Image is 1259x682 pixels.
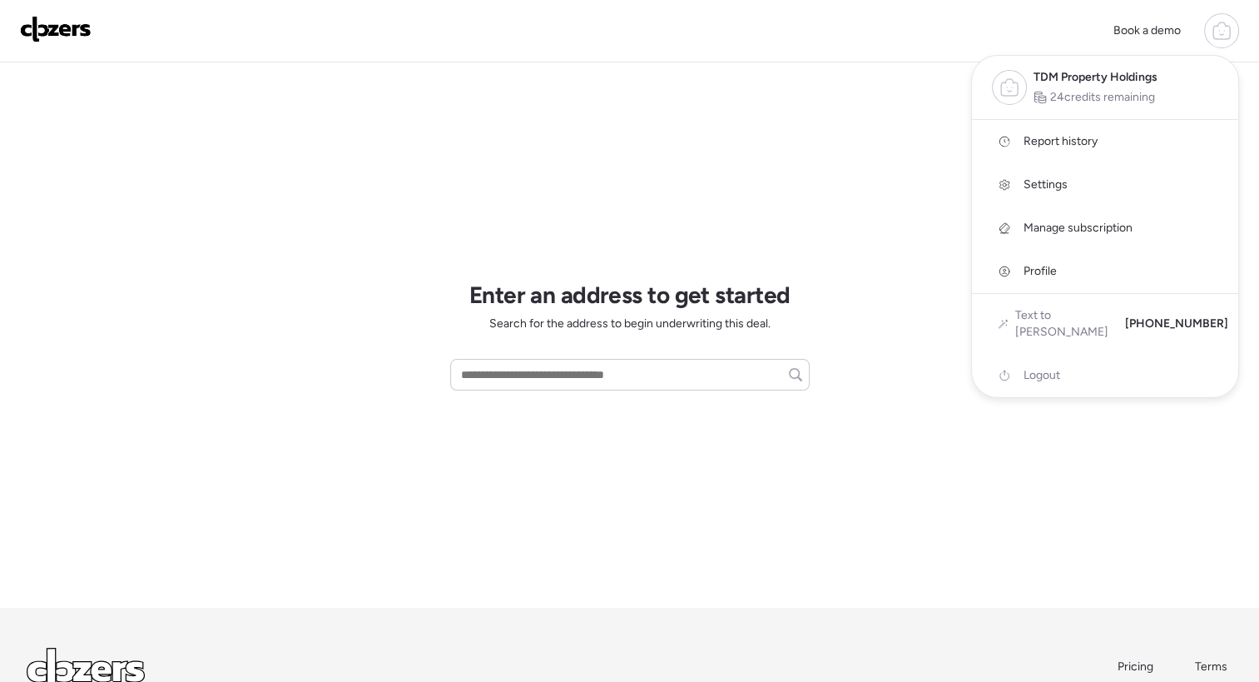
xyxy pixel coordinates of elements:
a: Pricing [1118,659,1155,675]
a: Terms [1195,659,1232,675]
img: Logo [20,16,92,42]
span: 24 credits remaining [1050,89,1155,106]
span: Manage subscription [1024,220,1133,236]
span: Book a demo [1113,23,1181,37]
a: Settings [972,163,1238,207]
span: [PHONE_NUMBER] [1125,316,1228,332]
span: Pricing [1118,660,1153,674]
span: Settings [1024,177,1068,193]
a: Text to [PERSON_NAME] [999,307,1112,341]
span: Text to [PERSON_NAME] [1015,307,1112,341]
span: Terms [1195,660,1227,674]
a: Profile [972,250,1238,293]
a: Report history [972,120,1238,163]
a: Manage subscription [972,207,1238,250]
span: Report history [1024,133,1098,150]
span: Profile [1024,263,1057,280]
span: TDM Property Holdings [1033,69,1157,86]
span: Logout [1024,367,1060,384]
